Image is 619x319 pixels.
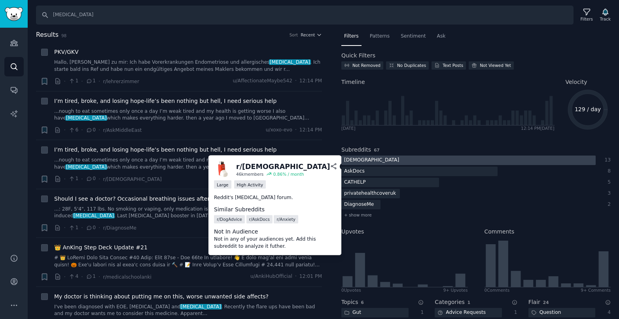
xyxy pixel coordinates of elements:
[81,77,83,85] span: ·
[65,115,107,121] span: [MEDICAL_DATA]
[341,51,375,60] h2: Quick Filters
[341,167,367,177] div: AskDocs
[341,308,364,318] div: Gut
[234,180,266,189] div: High Activity
[604,157,611,164] div: 13
[214,228,336,236] dt: Not In Audience
[604,201,611,208] div: 2
[485,228,515,236] h2: Comments
[604,190,611,197] div: 3
[64,224,66,232] span: ·
[435,308,488,318] div: Advice Requests
[81,224,83,232] span: ·
[344,212,372,218] span: + show more
[249,216,270,222] span: r/ AskDocs
[86,273,96,280] span: 1
[521,125,555,131] div: 12:14 PM [DATE]
[98,175,100,183] span: ·
[236,171,263,177] div: 46k members
[54,146,276,154] span: I’m tired, broke, and losing hope-life’s been nothing but hell, I need serious help
[341,287,361,293] div: 0 Upvote s
[54,254,322,268] a: # 👑 LoRemi Dolo Sita Consec #40 Adip: Elit 87se - Doe 66te In utlabore! 👋 E dolo mag'al eni admi ...
[98,77,100,85] span: ·
[341,125,356,131] div: [DATE]
[276,216,295,222] span: r/ Anxiety
[341,146,371,154] h2: Subreddits
[273,171,304,177] div: 0.86 % / month
[103,225,136,231] span: r/DiagnoseMe
[86,224,96,232] span: 0
[81,126,83,134] span: ·
[437,33,446,40] span: Ask
[443,287,468,293] div: 9+ Upvotes
[54,97,276,105] a: I’m tired, broke, and losing hope-life’s been nothing but hell, I need serious help
[341,156,402,165] div: [DEMOGRAPHIC_DATA]
[81,273,83,281] span: ·
[361,300,364,305] span: 6
[581,287,611,293] div: 9+ Comments
[480,63,511,68] div: Not Viewed Yet
[295,78,297,85] span: ·
[214,194,336,201] p: Reddit's [MEDICAL_DATA] forum.
[54,195,303,203] a: Should I see a doctor? Occasional breathing issues after recent [MEDICAL_DATA] infection
[54,59,322,73] a: Hallo, [PERSON_NAME] zu mir: Ich habe Vorerkrankungen Endometriose und allergisches[MEDICAL_DATA]...
[54,157,322,171] a: ...nough to eat sometimes only once a day I’m weak tired and my health is getting worse I also ha...
[214,236,336,250] dd: Not in any of your audiences yet. Add this subreddit to analyze it futher.
[604,168,611,175] div: 8
[269,59,311,65] span: [MEDICAL_DATA]
[485,287,510,293] div: 0 Comment s
[581,16,593,22] div: Filters
[86,78,96,85] span: 1
[374,148,380,152] span: 67
[299,78,322,85] span: 12:14 PM
[54,292,269,301] a: My doctor is thinking about putting me on this, worse unwanted side affects?
[397,63,426,68] div: No Duplicates
[341,189,399,199] div: privatehealthcoveruk
[217,216,242,222] span: r/ DogAdvice
[54,243,148,252] a: 👑 AnKing Step Deck Update #21
[301,32,322,38] button: Recent
[352,63,380,68] div: Not Removed
[5,7,23,21] img: GummySearch logo
[604,179,611,186] div: 5
[180,304,222,310] span: [MEDICAL_DATA]
[103,127,142,133] span: r/AskMiddleEast
[341,228,364,236] h2: Upvotes
[36,30,59,40] span: Results
[250,273,292,280] span: u/AnkiHubOfficial
[103,79,139,84] span: r/lehrerzimmer
[341,178,369,188] div: CATHELP
[54,304,322,317] a: I've been diagnosed with EOE, [MEDICAL_DATA] and[MEDICAL_DATA]. Recently the flare ups have been ...
[54,206,322,220] a: ...: 28F, 5'4", 117 lbs. No smoking or vaping, only medication is [MEDICAL_DATA] for exercise ind...
[214,180,231,189] div: Large
[528,308,564,318] div: Question
[86,175,96,182] span: 0
[301,32,315,38] span: Recent
[543,300,549,305] span: 24
[574,106,600,112] text: 129 / day
[597,7,613,23] button: Track
[61,33,66,38] span: 98
[64,273,66,281] span: ·
[64,126,66,134] span: ·
[295,127,297,134] span: ·
[290,32,298,38] div: Sort
[299,273,322,280] span: 12:01 PM
[341,298,358,306] h2: Topics
[236,161,330,171] div: r/ [DEMOGRAPHIC_DATA]
[341,78,365,86] span: Timeline
[68,224,78,232] span: 1
[86,127,96,134] span: 0
[36,6,574,25] input: Search Keyword
[54,48,79,56] a: PKV/GKV
[468,300,470,305] span: 1
[604,309,611,316] div: 4
[214,161,231,178] img: Asthma
[443,63,463,68] div: Text Posts
[54,108,322,122] a: ...nough to eat sometimes only once a day I’m weak tired and my health is getting worse I also ha...
[214,205,336,214] dt: Similar Subreddits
